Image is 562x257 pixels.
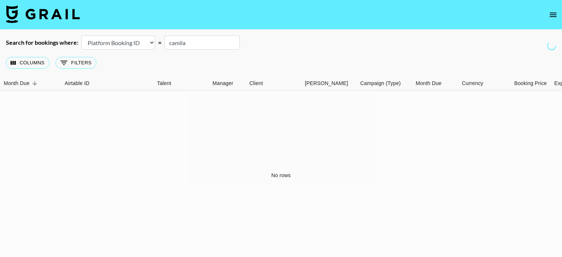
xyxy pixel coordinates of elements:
div: Search for bookings where: [6,39,78,46]
div: Booker [301,76,357,91]
div: Client [246,76,301,91]
div: [PERSON_NAME] [305,76,348,91]
div: Currency [458,76,495,91]
div: = [158,39,161,46]
div: Currency [462,76,483,91]
div: Month Due [4,76,30,91]
button: Sort [30,78,40,88]
span: Refreshing users, talent, clients, campaigns, managers... [547,41,556,51]
img: Grail Talent [6,5,80,23]
div: Talent [157,76,171,91]
div: Campaign (Type) [360,76,401,91]
button: Select columns [6,57,50,69]
div: Booking Price [514,76,547,91]
div: Campaign (Type) [357,76,412,91]
div: Month Due [412,76,458,91]
div: Airtable ID [65,76,89,91]
div: Manager [209,76,246,91]
div: Booking Price [495,76,551,91]
div: Manager [212,76,233,91]
button: open drawer [546,7,561,22]
div: Airtable ID [61,76,153,91]
div: Month Due [416,76,442,91]
div: Talent [153,76,209,91]
div: Client [249,76,263,91]
button: Show filters [55,57,96,69]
